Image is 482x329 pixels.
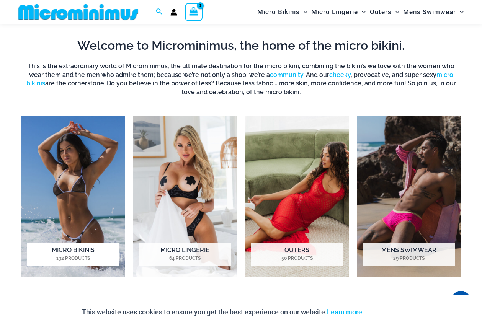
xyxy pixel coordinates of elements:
a: Visit product category Outers [245,116,349,277]
a: community [270,71,303,78]
a: View Shopping Cart, empty [185,3,203,21]
span: Menu Toggle [358,2,366,22]
span: Outers [370,2,392,22]
a: Mens SwimwearMenu ToggleMenu Toggle [401,2,466,22]
h2: Mens Swimwear [363,243,455,266]
a: Visit product category Mens Swimwear [357,116,461,277]
a: Micro LingerieMenu ToggleMenu Toggle [309,2,368,22]
button: Accept [368,303,400,321]
h2: Outers [251,243,343,266]
a: Search icon link [156,7,163,17]
mark: 29 Products [363,255,455,262]
a: Visit product category Micro Bikinis [21,116,125,277]
a: Learn more [327,308,362,316]
span: Menu Toggle [456,2,464,22]
span: Micro Bikinis [257,2,300,22]
img: MM SHOP LOGO FLAT [15,3,141,21]
mark: 50 Products [251,255,343,262]
span: Micro Lingerie [311,2,358,22]
a: Micro BikinisMenu ToggleMenu Toggle [255,2,309,22]
img: Micro Bikinis [21,116,125,277]
h2: Micro Lingerie [139,243,231,266]
mark: 64 Products [139,255,231,262]
a: cheeky [329,71,351,78]
h2: Micro Bikinis [27,243,119,266]
img: Outers [245,116,349,277]
a: Visit product category Micro Lingerie [133,116,237,277]
a: Account icon link [170,9,177,16]
img: Mens Swimwear [357,116,461,277]
a: OutersMenu ToggleMenu Toggle [368,2,401,22]
nav: Site Navigation [254,1,467,23]
h2: Welcome to Microminimus, the home of the micro bikini. [21,37,461,54]
img: Micro Lingerie [133,116,237,277]
span: Menu Toggle [300,2,307,22]
p: This website uses cookies to ensure you get the best experience on our website. [82,306,362,318]
span: Mens Swimwear [403,2,456,22]
mark: 192 Products [27,255,119,262]
h6: This is the extraordinary world of Microminimus, the ultimate destination for the micro bikini, c... [21,62,461,96]
span: Menu Toggle [392,2,399,22]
